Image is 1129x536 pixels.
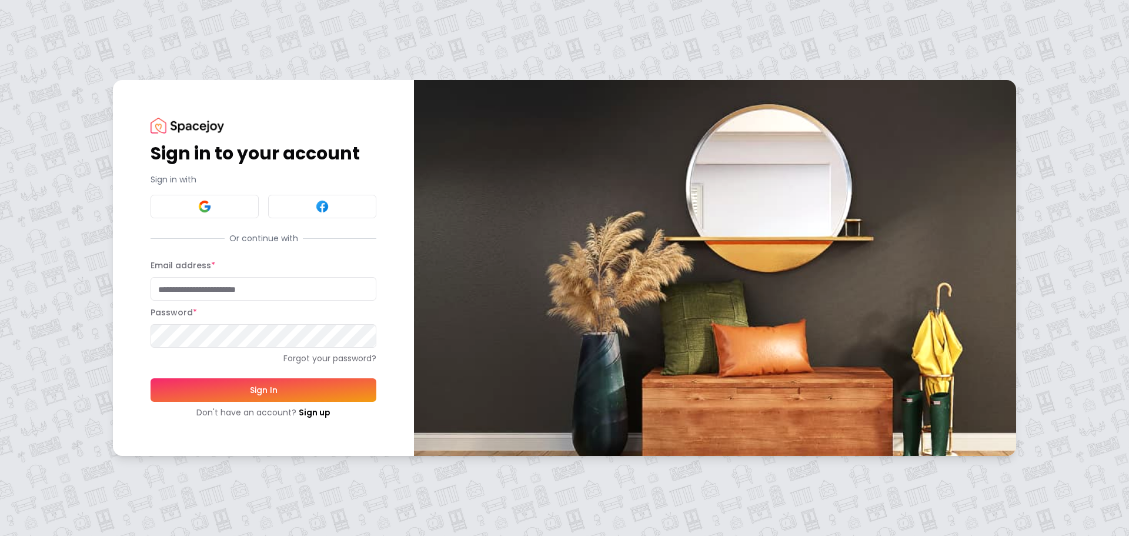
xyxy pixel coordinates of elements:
[315,199,329,214] img: Facebook signin
[225,232,303,244] span: Or continue with
[414,80,1016,456] img: banner
[151,307,197,318] label: Password
[198,199,212,214] img: Google signin
[151,143,376,164] h1: Sign in to your account
[151,378,376,402] button: Sign In
[151,118,224,134] img: Spacejoy Logo
[151,174,376,185] p: Sign in with
[299,407,330,418] a: Sign up
[151,407,376,418] div: Don't have an account?
[151,259,215,271] label: Email address
[151,352,376,364] a: Forgot your password?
